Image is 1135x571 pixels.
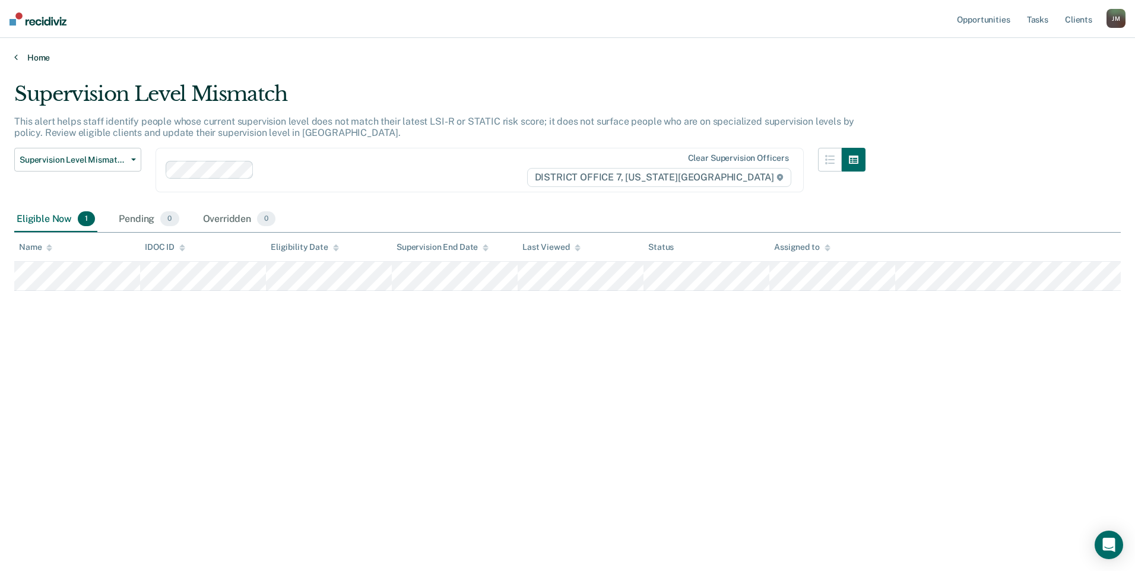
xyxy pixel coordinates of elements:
[14,207,97,233] div: Eligible Now1
[14,148,141,172] button: Supervision Level Mismatch
[648,242,674,252] div: Status
[14,52,1121,63] a: Home
[688,153,789,163] div: Clear supervision officers
[201,207,278,233] div: Overridden0
[271,242,339,252] div: Eligibility Date
[19,242,52,252] div: Name
[145,242,185,252] div: IDOC ID
[522,242,580,252] div: Last Viewed
[14,116,854,138] p: This alert helps staff identify people whose current supervision level does not match their lates...
[14,82,865,116] div: Supervision Level Mismatch
[116,207,181,233] div: Pending0
[774,242,830,252] div: Assigned to
[1107,9,1126,28] div: J M
[1095,531,1123,559] div: Open Intercom Messenger
[257,211,275,227] span: 0
[527,168,791,187] span: DISTRICT OFFICE 7, [US_STATE][GEOGRAPHIC_DATA]
[1107,9,1126,28] button: JM
[78,211,95,227] span: 1
[160,211,179,227] span: 0
[397,242,489,252] div: Supervision End Date
[9,12,66,26] img: Recidiviz
[20,155,126,165] span: Supervision Level Mismatch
